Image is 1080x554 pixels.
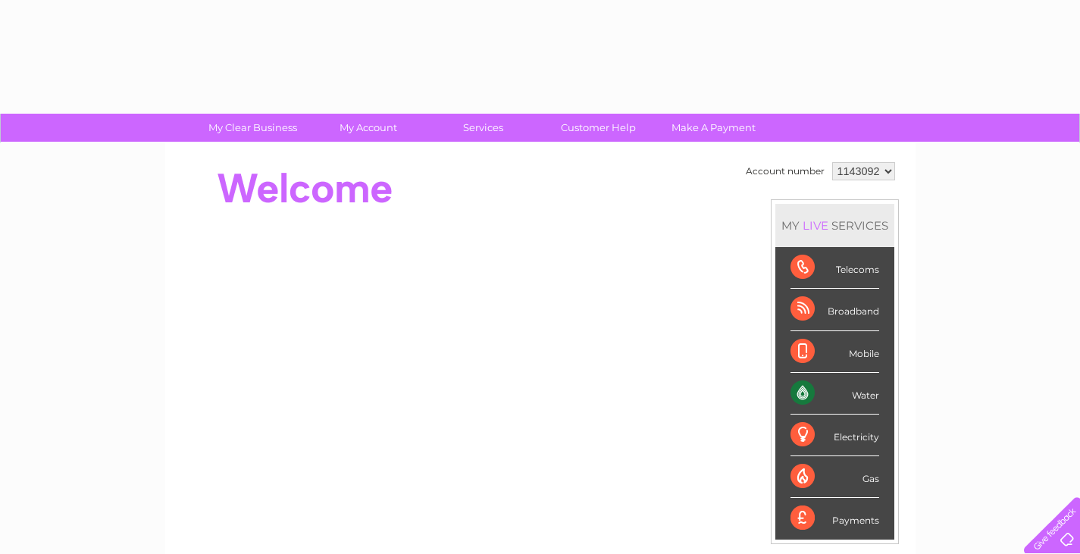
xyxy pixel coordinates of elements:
[775,204,894,247] div: MY SERVICES
[790,498,879,539] div: Payments
[742,158,828,184] td: Account number
[190,114,315,142] a: My Clear Business
[651,114,776,142] a: Make A Payment
[790,247,879,289] div: Telecoms
[536,114,661,142] a: Customer Help
[790,289,879,330] div: Broadband
[800,218,831,233] div: LIVE
[790,331,879,373] div: Mobile
[790,373,879,415] div: Water
[790,456,879,498] div: Gas
[790,415,879,456] div: Electricity
[421,114,546,142] a: Services
[305,114,430,142] a: My Account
